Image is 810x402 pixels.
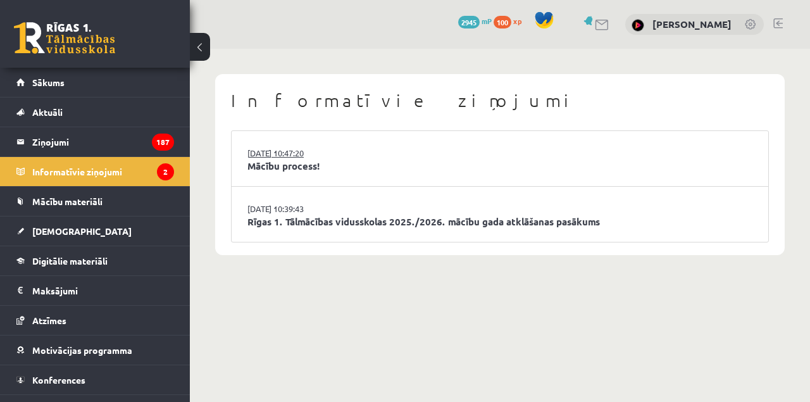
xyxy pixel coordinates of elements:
[16,97,174,127] a: Aktuāli
[32,106,63,118] span: Aktuāli
[247,147,342,160] a: [DATE] 10:47:20
[152,134,174,151] i: 187
[231,90,769,111] h1: Informatīvie ziņojumi
[458,16,480,28] span: 2945
[32,77,65,88] span: Sākums
[16,276,174,305] a: Maksājumi
[32,157,174,186] legend: Informatīvie ziņojumi
[16,187,174,216] a: Mācību materiāli
[16,127,174,156] a: Ziņojumi187
[494,16,511,28] span: 100
[513,16,521,26] span: xp
[247,215,752,229] a: Rīgas 1. Tālmācības vidusskolas 2025./2026. mācību gada atklāšanas pasākums
[32,344,132,356] span: Motivācijas programma
[157,163,174,180] i: 2
[32,196,103,207] span: Mācību materiāli
[16,365,174,394] a: Konferences
[16,68,174,97] a: Sākums
[16,306,174,335] a: Atzīmes
[16,336,174,365] a: Motivācijas programma
[32,374,85,386] span: Konferences
[16,157,174,186] a: Informatīvie ziņojumi2
[494,16,528,26] a: 100 xp
[16,246,174,275] a: Digitālie materiāli
[632,19,644,32] img: Marija Gudrenika
[652,18,732,30] a: [PERSON_NAME]
[482,16,492,26] span: mP
[32,276,174,305] legend: Maksājumi
[32,315,66,326] span: Atzīmes
[32,127,174,156] legend: Ziņojumi
[32,225,132,237] span: [DEMOGRAPHIC_DATA]
[458,16,492,26] a: 2945 mP
[247,159,752,173] a: Mācību process!
[32,255,108,267] span: Digitālie materiāli
[14,22,115,54] a: Rīgas 1. Tālmācības vidusskola
[16,217,174,246] a: [DEMOGRAPHIC_DATA]
[247,203,342,215] a: [DATE] 10:39:43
